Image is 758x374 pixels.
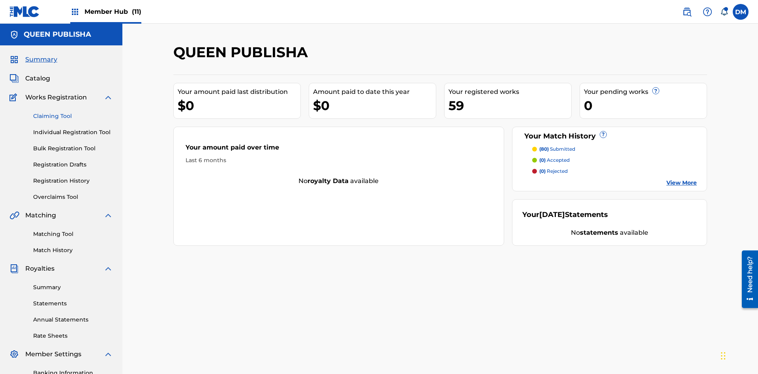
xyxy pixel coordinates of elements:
[33,332,113,340] a: Rate Sheets
[178,97,300,114] div: $0
[9,30,19,39] img: Accounts
[33,193,113,201] a: Overclaims Tool
[25,55,57,64] span: Summary
[9,350,19,359] img: Member Settings
[653,88,659,94] span: ?
[600,131,606,138] span: ?
[9,211,19,220] img: Matching
[700,4,715,20] div: Help
[70,7,80,17] img: Top Rightsholders
[33,299,113,308] a: Statements
[103,350,113,359] img: expand
[584,87,707,97] div: Your pending works
[9,74,19,83] img: Catalog
[532,146,697,153] a: (80) submitted
[24,30,91,39] h5: QUEEN PUBLISHA
[539,210,565,219] span: [DATE]
[25,264,54,273] span: Royalties
[25,211,56,220] span: Matching
[33,283,113,292] a: Summary
[33,177,113,185] a: Registration History
[580,229,618,236] strong: statements
[9,55,57,64] a: SummarySummary
[25,93,87,102] span: Works Registration
[720,8,728,16] div: Notifications
[522,131,697,142] div: Your Match History
[174,176,504,186] div: No available
[666,179,697,187] a: View More
[682,7,692,17] img: search
[178,87,300,97] div: Your amount paid last distribution
[103,211,113,220] img: expand
[132,8,141,15] span: (11)
[9,55,19,64] img: Summary
[103,93,113,102] img: expand
[186,156,492,165] div: Last 6 months
[721,344,726,368] div: Drag
[539,168,546,174] span: (0)
[522,209,608,220] div: Your Statements
[9,6,40,17] img: MLC Logo
[733,4,749,20] div: User Menu
[9,74,50,83] a: CatalogCatalog
[33,230,113,238] a: Matching Tool
[84,7,141,16] span: Member Hub
[33,112,113,120] a: Claiming Tool
[448,87,571,97] div: Your registered works
[539,146,549,152] span: (80)
[25,350,81,359] span: Member Settings
[719,336,758,374] iframe: Chat Widget
[33,161,113,169] a: Registration Drafts
[679,4,695,20] a: Public Search
[703,7,712,17] img: help
[539,168,568,175] p: rejected
[313,87,436,97] div: Amount paid to date this year
[9,93,20,102] img: Works Registration
[736,247,758,312] iframe: Resource Center
[539,157,546,163] span: (0)
[448,97,571,114] div: 59
[33,144,113,153] a: Bulk Registration Tool
[522,228,697,237] div: No available
[33,128,113,137] a: Individual Registration Tool
[308,177,349,185] strong: royalty data
[532,157,697,164] a: (0) accepted
[539,157,570,164] p: accepted
[186,143,492,156] div: Your amount paid over time
[9,264,19,273] img: Royalties
[539,146,575,153] p: submitted
[532,168,697,175] a: (0) rejected
[25,74,50,83] span: Catalog
[33,316,113,324] a: Annual Statements
[584,97,707,114] div: 0
[313,97,436,114] div: $0
[33,246,113,254] a: Match History
[173,43,312,61] h2: QUEEN PUBLISHA
[103,264,113,273] img: expand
